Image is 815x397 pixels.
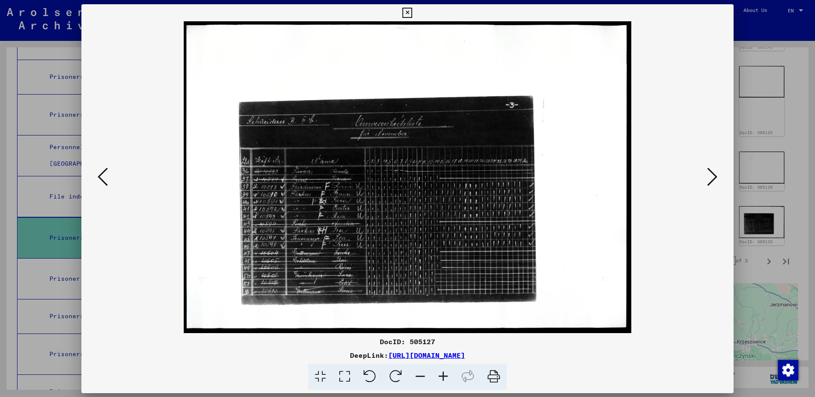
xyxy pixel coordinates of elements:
a: [URL][DOMAIN_NAME] [388,351,465,360]
img: 001.jpg [110,21,705,333]
div: Change consent [777,360,798,380]
div: DocID: 505127 [81,337,734,347]
img: Change consent [778,360,798,380]
div: DeepLink: [81,350,734,360]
